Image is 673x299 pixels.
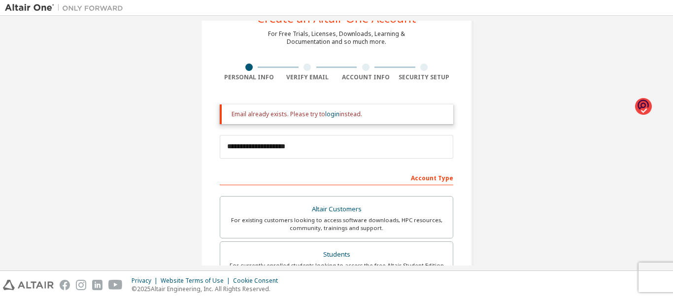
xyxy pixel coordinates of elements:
[268,30,405,46] div: For Free Trials, Licenses, Downloads, Learning & Documentation and so much more.
[278,73,337,81] div: Verify Email
[161,277,233,285] div: Website Terms of Use
[395,73,454,81] div: Security Setup
[5,3,128,13] img: Altair One
[3,280,54,290] img: altair_logo.svg
[226,262,447,277] div: For currently enrolled students looking to access the free Altair Student Edition bundle and all ...
[336,73,395,81] div: Account Info
[226,248,447,262] div: Students
[226,216,447,232] div: For existing customers looking to access software downloads, HPC resources, community, trainings ...
[226,202,447,216] div: Altair Customers
[132,277,161,285] div: Privacy
[325,110,339,118] a: login
[635,98,652,116] img: o1IwAAAABJRU5ErkJggg==
[76,280,86,290] img: instagram.svg
[92,280,102,290] img: linkedin.svg
[232,110,445,118] div: Email already exists. Please try to instead.
[220,73,278,81] div: Personal Info
[60,280,70,290] img: facebook.svg
[233,277,284,285] div: Cookie Consent
[220,169,453,185] div: Account Type
[108,280,123,290] img: youtube.svg
[257,12,416,24] div: Create an Altair One Account
[132,285,284,293] p: © 2025 Altair Engineering, Inc. All Rights Reserved.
